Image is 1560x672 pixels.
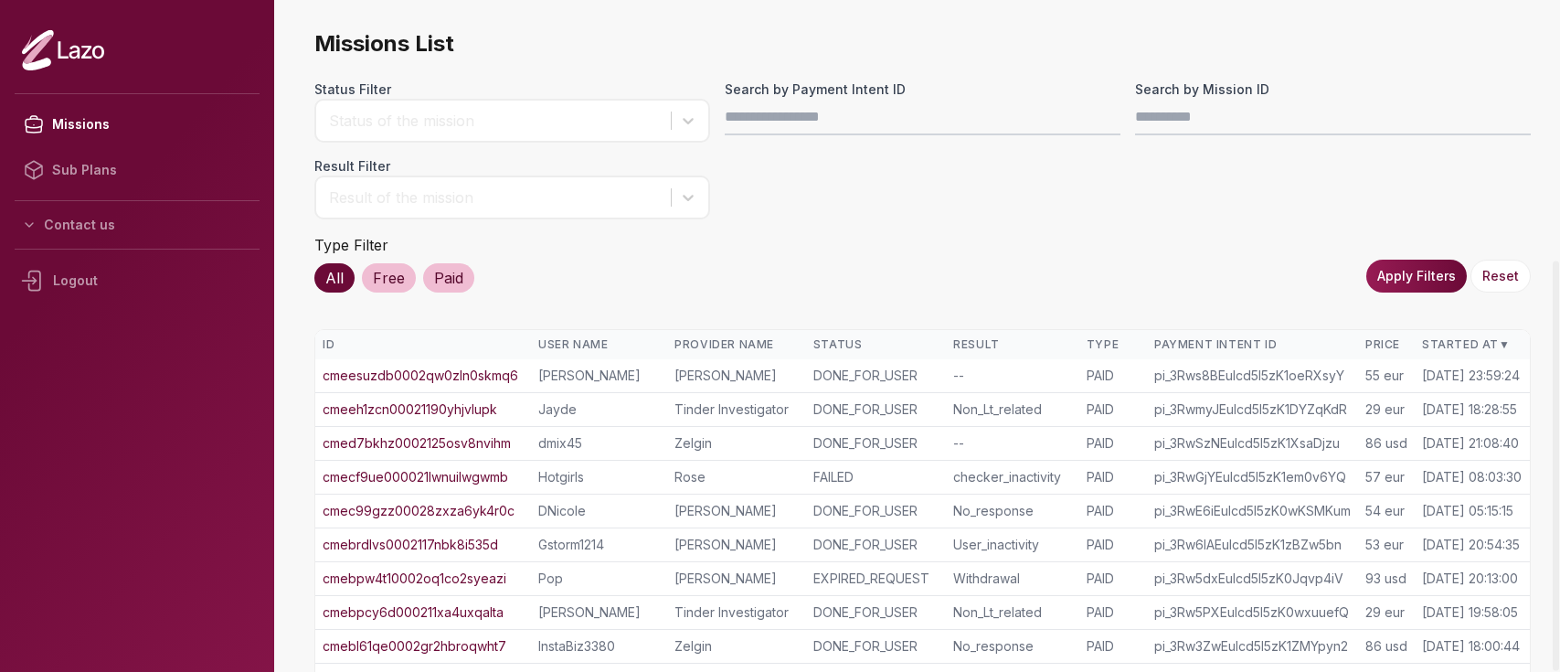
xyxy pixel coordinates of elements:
[1087,502,1140,520] div: PAID
[538,337,660,352] div: User Name
[674,570,799,588] div: [PERSON_NAME]
[1422,367,1520,385] div: [DATE] 23:59:24
[15,257,260,304] div: Logout
[813,536,939,554] div: DONE_FOR_USER
[725,80,1120,99] label: Search by Payment Intent ID
[953,434,1072,453] div: --
[1422,536,1520,554] div: [DATE] 20:54:35
[538,570,660,588] div: Pop
[1154,570,1351,588] div: pi_3Rw5dxEulcd5I5zK0Jqvp4iV
[1422,502,1513,520] div: [DATE] 05:15:15
[538,468,660,486] div: Hotgirls
[1470,260,1531,293] button: Reset
[1365,400,1407,419] div: 29 eur
[15,147,260,193] a: Sub Plans
[423,263,474,293] div: Paid
[813,337,939,352] div: Status
[1087,400,1140,419] div: PAID
[674,502,799,520] div: [PERSON_NAME]
[813,468,939,486] div: FAILED
[674,637,799,656] div: Zelgin
[1087,337,1140,352] div: Type
[314,157,710,176] label: Result Filter
[1087,570,1140,588] div: PAID
[953,502,1072,520] div: No_response
[314,263,355,293] div: All
[538,637,660,656] div: InstaBiz3380
[1422,468,1522,486] div: [DATE] 08:03:30
[1366,260,1467,293] button: Apply Filters
[1365,536,1407,554] div: 53 eur
[674,603,799,622] div: Tinder Investigator
[323,434,511,453] a: cmed7bkhz0002125osv8nvihm
[1154,434,1351,453] div: pi_3RwSzNEulcd5I5zK1XsaDjzu
[538,536,660,554] div: Gstorm1214
[1365,502,1407,520] div: 54 eur
[323,536,498,554] a: cmebrdlvs0002117nbk8i535d
[323,400,497,419] a: cmeeh1zcn00021190yhjvlupk
[329,110,662,132] div: Status of the mission
[953,337,1072,352] div: Result
[1422,570,1518,588] div: [DATE] 20:13:00
[674,337,799,352] div: Provider Name
[323,570,506,588] a: cmebpw4t10002oq1co2syeazi
[813,367,939,385] div: DONE_FOR_USER
[1087,603,1140,622] div: PAID
[1365,603,1407,622] div: 29 eur
[1087,367,1140,385] div: PAID
[1422,400,1517,419] div: [DATE] 18:28:55
[813,637,939,656] div: DONE_FOR_USER
[1087,434,1140,453] div: PAID
[323,337,524,352] div: ID
[1422,637,1520,656] div: [DATE] 18:00:44
[1365,367,1407,385] div: 55 eur
[538,367,660,385] div: [PERSON_NAME]
[1422,603,1518,622] div: [DATE] 19:58:05
[1154,502,1351,520] div: pi_3RwE6iEulcd5I5zK0wKSMKum
[813,502,939,520] div: DONE_FOR_USER
[362,263,416,293] div: Free
[1365,570,1407,588] div: 93 usd
[1135,80,1531,99] label: Search by Mission ID
[323,468,508,486] a: cmecf9ue000021lwnuilwgwmb
[1154,603,1351,622] div: pi_3Rw5PXEulcd5I5zK0wxuuefQ
[1365,468,1407,486] div: 57 eur
[538,603,660,622] div: [PERSON_NAME]
[1154,367,1351,385] div: pi_3Rws8BEulcd5I5zK1oeRXsyY
[813,400,939,419] div: DONE_FOR_USER
[953,570,1072,588] div: Withdrawal
[329,187,662,208] div: Result of the mission
[1087,468,1140,486] div: PAID
[314,29,1531,59] span: Missions List
[813,434,939,453] div: DONE_FOR_USER
[674,400,799,419] div: Tinder Investigator
[323,637,506,656] a: cmebl61qe0002gr2hbroqwht7
[674,434,799,453] div: Zelgin
[538,400,660,419] div: Jayde
[674,367,799,385] div: [PERSON_NAME]
[15,208,260,241] button: Contact us
[1422,337,1523,352] div: Started At
[1499,337,1510,352] span: ▼
[538,434,660,453] div: dmix45
[953,400,1072,419] div: Non_Lt_related
[813,603,939,622] div: DONE_FOR_USER
[1154,468,1351,486] div: pi_3RwGjYEulcd5I5zK1em0v6YQ
[323,367,518,385] a: cmeesuzdb0002qw0zln0skmq6
[953,603,1072,622] div: Non_Lt_related
[1087,637,1140,656] div: PAID
[314,80,710,99] label: Status Filter
[15,101,260,147] a: Missions
[323,603,504,622] a: cmebpcy6d000211xa4uxqalta
[1365,337,1407,352] div: Price
[1365,637,1407,656] div: 86 usd
[953,367,1072,385] div: --
[953,536,1072,554] div: User_inactivity
[674,536,799,554] div: [PERSON_NAME]
[1422,434,1519,453] div: [DATE] 21:08:40
[1154,400,1351,419] div: pi_3RwmyJEulcd5I5zK1DYZqKdR
[1154,637,1351,656] div: pi_3Rw3ZwEulcd5I5zK1ZMYpyn2
[323,502,515,520] a: cmec99gzz00028zxza6yk4r0c
[813,570,939,588] div: EXPIRED_REQUEST
[1365,434,1407,453] div: 86 usd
